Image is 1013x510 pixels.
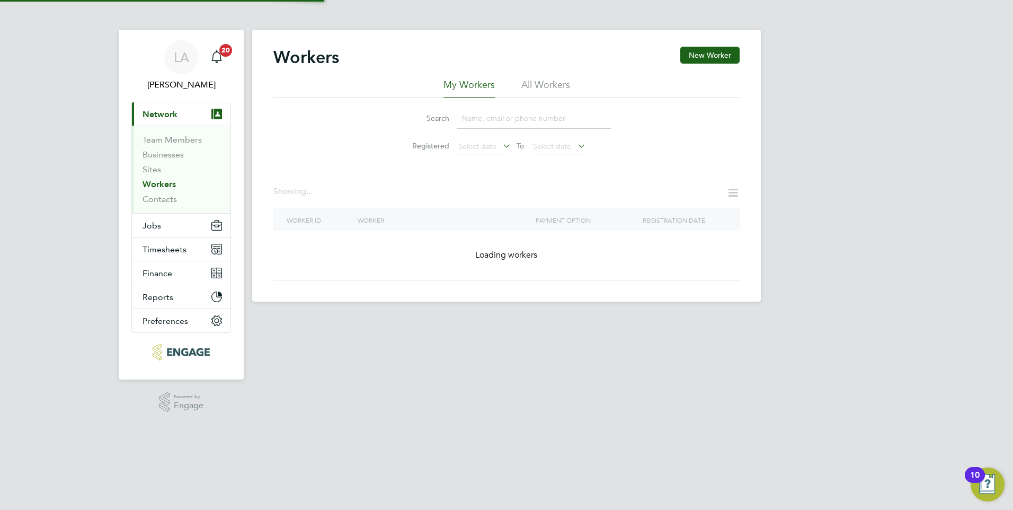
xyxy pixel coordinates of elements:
[132,102,230,126] button: Network
[143,244,186,254] span: Timesheets
[143,292,173,302] span: Reports
[971,468,1005,502] button: Open Resource Center, 10 new notifications
[132,309,230,332] button: Preferences
[132,238,230,261] button: Timesheets
[159,392,204,412] a: Powered byEngage
[143,194,177,204] a: Contacts
[174,392,203,401] span: Powered by
[457,108,611,129] input: Name, email or phone number
[402,113,449,123] label: Search
[153,344,209,360] img: rec-solutions-logo-retina.png
[443,78,495,98] li: My Workers
[273,47,339,68] h2: Workers
[143,135,202,145] a: Team Members
[174,50,189,64] span: LA
[143,164,161,174] a: Sites
[143,268,172,278] span: Finance
[131,40,231,91] a: LA[PERSON_NAME]
[206,40,227,74] a: 20
[143,150,184,160] a: Businesses
[143,221,161,231] span: Jobs
[970,475,980,489] div: 10
[143,109,177,119] span: Network
[119,30,244,380] nav: Main navigation
[143,316,188,326] span: Preferences
[132,126,230,213] div: Network
[521,78,570,98] li: All Workers
[219,44,232,57] span: 20
[306,186,313,197] span: ...
[132,261,230,285] button: Finance
[131,78,231,91] span: Leah Adams
[273,186,315,197] div: Showing
[131,344,231,360] a: Go to home page
[458,142,496,151] span: Select date
[143,179,176,189] a: Workers
[680,47,740,64] button: New Worker
[174,401,203,410] span: Engage
[533,142,571,151] span: Select date
[132,285,230,309] button: Reports
[402,141,449,151] label: Registered
[132,214,230,237] button: Jobs
[513,139,527,153] span: To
